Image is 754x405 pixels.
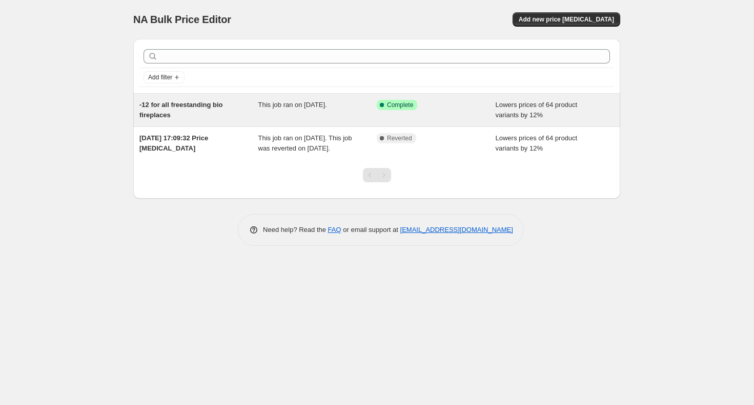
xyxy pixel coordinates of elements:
[263,226,328,233] span: Need help? Read the
[139,101,223,119] span: -12 for all freestanding bio fireplaces
[363,168,391,182] nav: Pagination
[496,101,578,119] span: Lowers prices of 64 product variants by 12%
[496,134,578,152] span: Lowers prices of 64 product variants by 12%
[387,101,413,109] span: Complete
[148,73,172,81] span: Add filter
[133,14,231,25] span: NA Bulk Price Editor
[519,15,614,24] span: Add new price [MEDICAL_DATA]
[400,226,513,233] a: [EMAIL_ADDRESS][DOMAIN_NAME]
[258,134,352,152] span: This job ran on [DATE]. This job was reverted on [DATE].
[139,134,208,152] span: [DATE] 17:09:32 Price [MEDICAL_DATA]
[328,226,341,233] a: FAQ
[341,226,400,233] span: or email support at
[258,101,327,109] span: This job ran on [DATE].
[144,71,185,83] button: Add filter
[387,134,412,142] span: Reverted
[513,12,620,27] button: Add new price [MEDICAL_DATA]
